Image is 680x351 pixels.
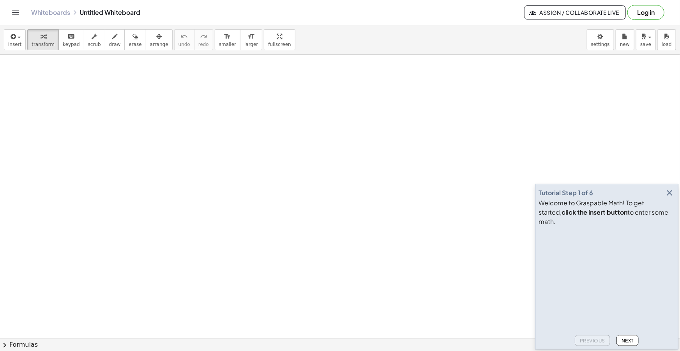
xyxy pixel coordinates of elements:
[32,42,55,47] span: transform
[31,9,70,16] a: Whiteboards
[627,5,664,20] button: Log in
[109,42,121,47] span: draw
[178,42,190,47] span: undo
[224,32,231,41] i: format_size
[640,42,651,47] span: save
[180,32,188,41] i: undo
[9,6,22,19] button: Toggle navigation
[268,42,291,47] span: fullscreen
[88,42,101,47] span: scrub
[194,29,213,50] button: redoredo
[539,188,593,198] div: Tutorial Step 1 of 6
[84,29,105,50] button: scrub
[4,29,26,50] button: insert
[129,42,141,47] span: erase
[63,42,80,47] span: keypad
[539,198,675,226] div: Welcome to Graspable Math! To get started, to enter some math.
[219,42,236,47] span: smaller
[240,29,262,50] button: format_sizelarger
[622,338,634,344] span: Next
[662,42,672,47] span: load
[531,9,619,16] span: Assign / Collaborate Live
[8,42,21,47] span: insert
[27,29,59,50] button: transform
[174,29,194,50] button: undoundo
[591,42,610,47] span: settings
[657,29,676,50] button: load
[244,42,258,47] span: larger
[587,29,614,50] button: settings
[105,29,125,50] button: draw
[58,29,84,50] button: keyboardkeypad
[264,29,295,50] button: fullscreen
[215,29,240,50] button: format_sizesmaller
[146,29,173,50] button: arrange
[200,32,207,41] i: redo
[524,5,626,19] button: Assign / Collaborate Live
[247,32,255,41] i: format_size
[616,335,639,346] button: Next
[124,29,146,50] button: erase
[636,29,656,50] button: save
[562,208,627,216] b: click the insert button
[616,29,634,50] button: new
[150,42,168,47] span: arrange
[620,42,630,47] span: new
[198,42,209,47] span: redo
[67,32,75,41] i: keyboard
